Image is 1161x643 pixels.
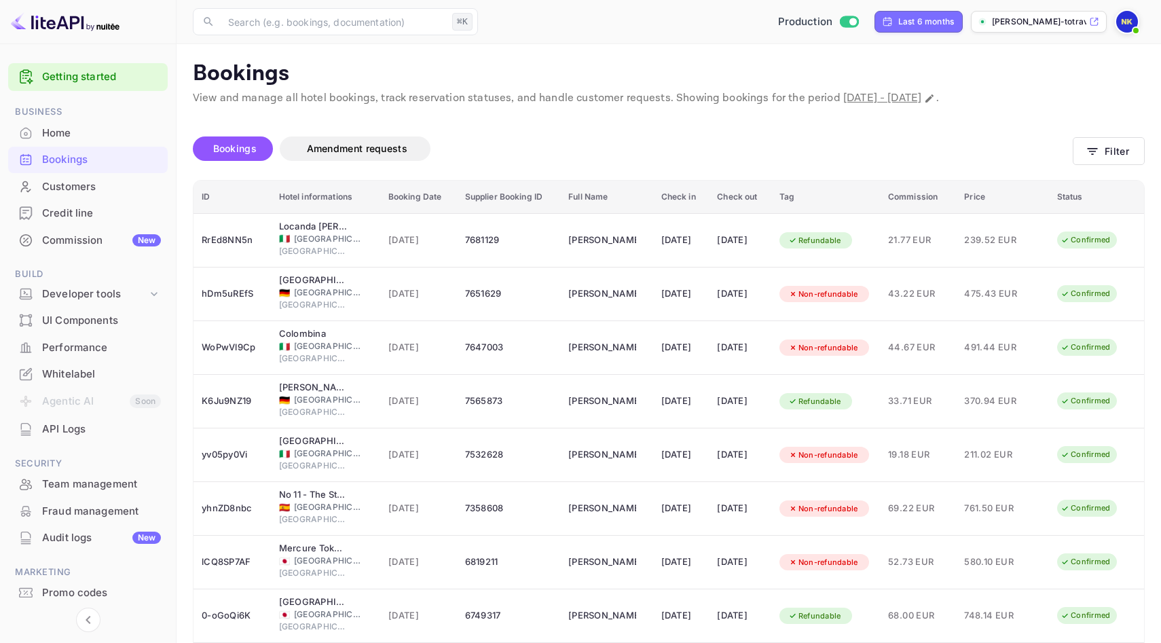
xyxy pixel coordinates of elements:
[779,447,867,464] div: Non-refundable
[380,181,457,214] th: Booking Date
[388,501,449,516] span: [DATE]
[717,229,763,251] div: [DATE]
[279,557,290,566] span: Japan
[888,447,948,462] span: 19.18 EUR
[992,16,1086,28] p: [PERSON_NAME]-totrave...
[202,229,263,251] div: RrEd8NN5n
[661,444,701,466] div: [DATE]
[8,200,168,225] a: Credit line
[956,181,1049,214] th: Price
[8,471,168,496] a: Team management
[8,147,168,173] div: Bookings
[307,143,407,154] span: Amendment requests
[279,274,347,287] div: Hilton Munich City
[294,555,362,567] span: [GEOGRAPHIC_DATA]
[8,105,168,120] span: Business
[8,227,168,253] a: CommissionNew
[202,283,263,305] div: hDm5uREfS
[8,416,168,441] a: API Logs
[717,337,763,359] div: [DATE]
[279,503,290,512] span: Spain
[132,234,161,246] div: New
[8,308,168,334] div: UI Components
[193,136,1073,161] div: account-settings tabs
[279,449,290,458] span: Italy
[202,390,263,412] div: K6Ju9NZ19
[279,234,290,243] span: Italy
[465,390,553,412] div: 7565873
[568,605,636,627] div: Dimitrios Zevgolis
[1052,553,1119,570] div: Confirmed
[1116,11,1138,33] img: Nikolas Kampas
[717,605,763,627] div: [DATE]
[193,181,271,214] th: ID
[568,283,636,305] div: Dimitrios Zevgolis
[779,393,850,410] div: Refundable
[1073,137,1145,165] button: Filter
[880,181,956,214] th: Commission
[42,233,161,249] div: Commission
[8,525,168,551] div: Audit logsNew
[279,621,347,633] span: [GEOGRAPHIC_DATA]
[888,555,948,570] span: 52.73 EUR
[1052,446,1119,463] div: Confirmed
[1052,392,1119,409] div: Confirmed
[388,555,449,570] span: [DATE]
[568,551,636,573] div: Dimitrios Zevgolis
[8,361,168,388] div: Whitelabel
[388,447,449,462] span: [DATE]
[8,335,168,361] div: Performance
[202,337,263,359] div: WoPwVl9Cp
[717,498,763,519] div: [DATE]
[388,340,449,355] span: [DATE]
[8,525,168,550] a: Audit logsNew
[279,542,347,555] div: Mercure Tokyu Stay Osaka Namba
[8,120,168,147] div: Home
[568,444,636,466] div: Dimitrios Zevgolis
[1052,607,1119,624] div: Confirmed
[843,91,921,105] span: [DATE] - [DATE]
[279,289,290,297] span: Germany
[779,554,867,571] div: Non-refundable
[8,335,168,360] a: Performance
[779,500,867,517] div: Non-refundable
[8,200,168,227] div: Credit line
[888,501,948,516] span: 69.22 EUR
[964,447,1032,462] span: 211.02 EUR
[661,551,701,573] div: [DATE]
[388,394,449,409] span: [DATE]
[8,471,168,498] div: Team management
[294,340,362,352] span: [GEOGRAPHIC_DATA]
[213,143,257,154] span: Bookings
[709,181,771,214] th: Check out
[279,396,290,405] span: Germany
[279,299,347,311] span: [GEOGRAPHIC_DATA]
[76,608,100,632] button: Collapse navigation
[279,245,347,257] span: [GEOGRAPHIC_DATA]
[279,220,347,234] div: Locanda della Posta Boutique Hotel
[388,608,449,623] span: [DATE]
[465,444,553,466] div: 7532628
[279,513,347,526] span: [GEOGRAPHIC_DATA]
[661,229,701,251] div: [DATE]
[8,308,168,333] a: UI Components
[661,498,701,519] div: [DATE]
[8,227,168,254] div: CommissionNew
[568,337,636,359] div: Dimitrios Zevgolis
[465,551,553,573] div: 6819211
[294,608,362,621] span: [GEOGRAPHIC_DATA]
[279,327,347,341] div: Colombina
[653,181,709,214] th: Check in
[717,551,763,573] div: [DATE]
[11,11,119,33] img: LiteAPI logo
[279,352,347,365] span: [GEOGRAPHIC_DATA]
[779,232,850,249] div: Refundable
[779,339,867,356] div: Non-refundable
[778,14,833,30] span: Production
[1052,285,1119,302] div: Confirmed
[279,567,347,579] span: [GEOGRAPHIC_DATA]
[42,422,161,437] div: API Logs
[202,444,263,466] div: yv05py0Vi
[294,394,362,406] span: [GEOGRAPHIC_DATA]
[8,565,168,580] span: Marketing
